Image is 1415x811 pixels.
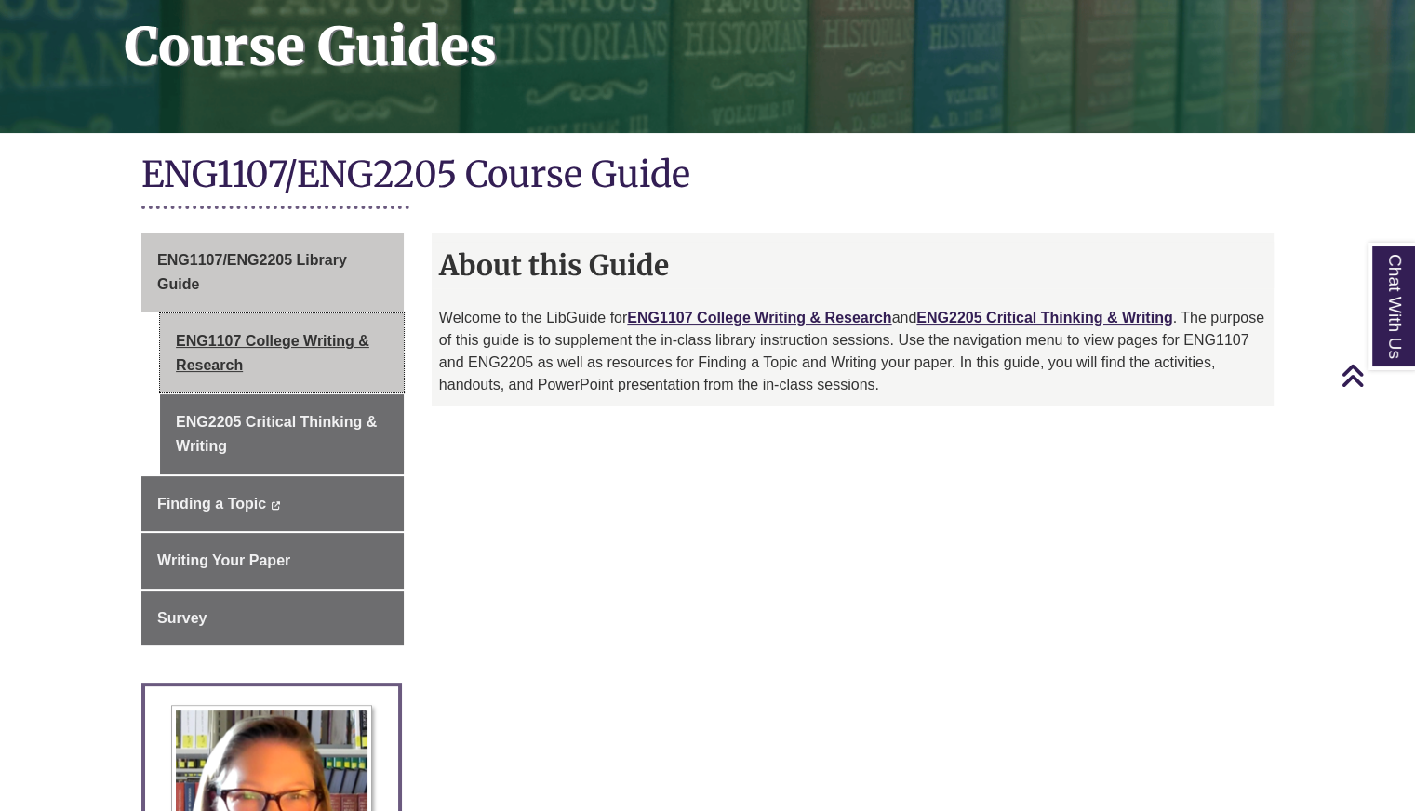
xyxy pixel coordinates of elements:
[439,307,1266,396] p: Welcome to the LibGuide for and . The purpose of this guide is to supplement the in-class library...
[141,233,404,312] a: ENG1107/ENG2205 Library Guide
[160,313,404,392] a: ENG1107 College Writing & Research
[157,252,347,292] span: ENG1107/ENG2205 Library Guide
[141,152,1274,201] h1: ENG1107/ENG2205 Course Guide
[1341,363,1410,388] a: Back to Top
[627,310,891,326] a: ENG1107 College Writing & Research
[157,552,290,568] span: Writing Your Paper
[271,501,281,510] i: This link opens in a new window
[157,496,266,512] span: Finding a Topic
[432,242,1274,288] h2: About this Guide
[141,233,404,645] div: Guide Page Menu
[916,310,1172,326] a: ENG2205 Critical Thinking & Writing
[141,591,404,646] a: Survey
[157,610,207,626] span: Survey
[160,394,404,473] a: ENG2205 Critical Thinking & Writing
[141,476,404,532] a: Finding a Topic
[141,533,404,589] a: Writing Your Paper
